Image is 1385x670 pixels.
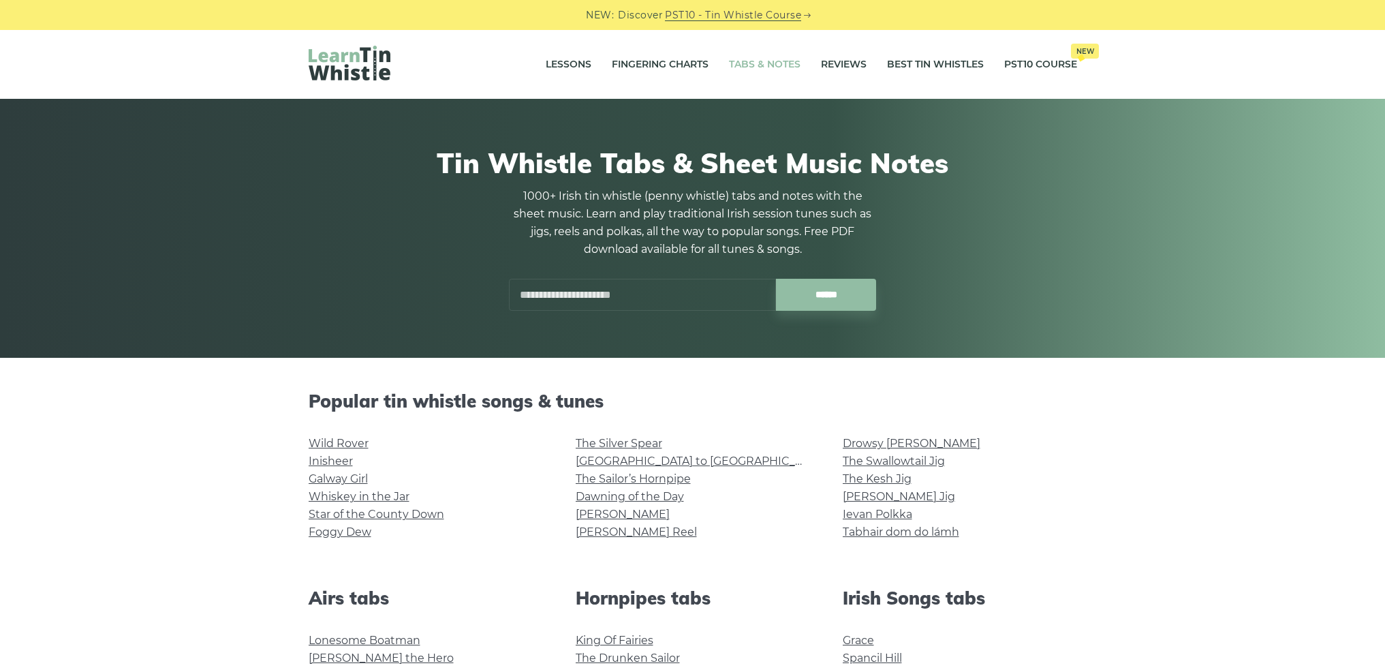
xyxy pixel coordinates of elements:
h1: Tin Whistle Tabs & Sheet Music Notes [309,147,1077,179]
a: [GEOGRAPHIC_DATA] to [GEOGRAPHIC_DATA] [576,455,827,468]
a: Ievan Polkka [843,508,912,521]
a: [PERSON_NAME] Reel [576,526,697,538]
a: Tabs & Notes [729,48,800,82]
a: Best Tin Whistles [887,48,984,82]
a: The Silver Spear [576,437,662,450]
a: The Drunken Sailor [576,652,680,665]
a: The Kesh Jig [843,472,912,485]
a: Tabhair dom do lámh [843,526,959,538]
a: Star of the County Down [309,508,444,521]
a: Wild Rover [309,437,369,450]
a: King Of Fairies [576,634,653,647]
a: Reviews [821,48,867,82]
h2: Popular tin whistle songs & tunes [309,391,1077,412]
a: [PERSON_NAME] the Hero [309,652,454,665]
a: PST10 CourseNew [1004,48,1077,82]
p: 1000+ Irish tin whistle (penny whistle) tabs and notes with the sheet music. Learn and play tradi... [509,187,877,258]
a: Inisheer [309,455,353,468]
img: LearnTinWhistle.com [309,46,390,80]
a: Dawning of the Day [576,490,684,503]
a: The Swallowtail Jig [843,455,945,468]
span: New [1071,44,1099,59]
a: Whiskey in the Jar [309,490,409,503]
a: Fingering Charts [612,48,709,82]
a: Grace [843,634,874,647]
h2: Irish Songs tabs [843,588,1077,609]
a: Lonesome Boatman [309,634,420,647]
h2: Airs tabs [309,588,543,609]
a: [PERSON_NAME] [576,508,670,521]
a: Drowsy [PERSON_NAME] [843,437,980,450]
a: Spancil Hill [843,652,902,665]
h2: Hornpipes tabs [576,588,810,609]
a: Foggy Dew [309,526,371,538]
a: The Sailor’s Hornpipe [576,472,691,485]
a: Lessons [546,48,591,82]
a: Galway Girl [309,472,368,485]
a: [PERSON_NAME] Jig [843,490,955,503]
